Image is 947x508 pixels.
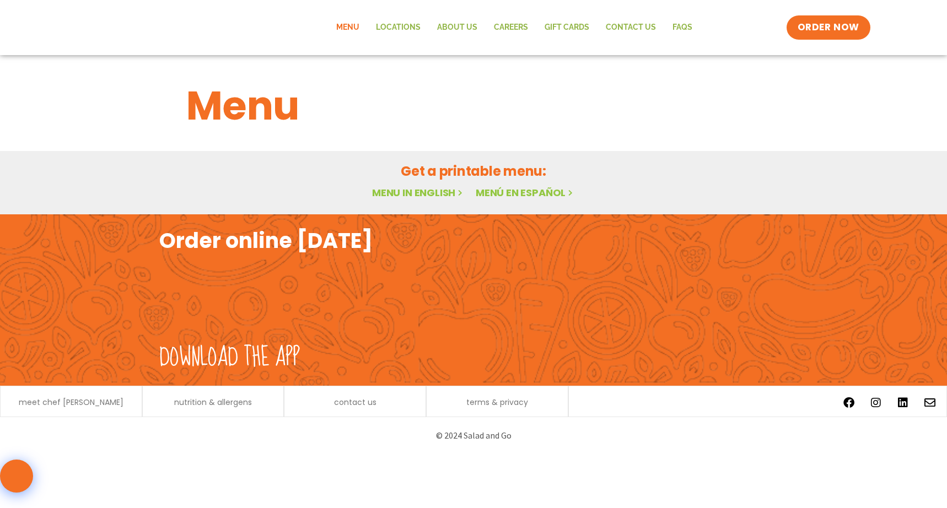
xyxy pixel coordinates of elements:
a: meet chef [PERSON_NAME] [19,398,123,406]
h2: Download the app [159,342,300,373]
a: nutrition & allergens [174,398,252,406]
a: Menú en español [476,186,575,199]
a: FAQs [664,15,701,40]
nav: Menu [328,15,701,40]
a: Careers [486,15,536,40]
a: ORDER NOW [787,15,870,40]
a: contact us [334,398,376,406]
img: appstore [476,259,626,342]
a: Menu [328,15,368,40]
img: new-SAG-logo-768×292 [77,6,242,50]
img: fork [159,254,325,337]
img: wpChatIcon [1,461,32,491]
a: Locations [368,15,429,40]
img: google_play [638,259,788,342]
span: ORDER NOW [798,21,859,34]
h1: Menu [186,76,761,136]
a: About Us [429,15,486,40]
p: © 2024 Salad and Go [165,428,782,443]
a: Menu in English [372,186,465,199]
a: Contact Us [598,15,664,40]
h2: Get a printable menu: [186,161,761,181]
a: terms & privacy [466,398,528,406]
a: GIFT CARDS [536,15,598,40]
h2: Order online [DATE] [159,227,373,254]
